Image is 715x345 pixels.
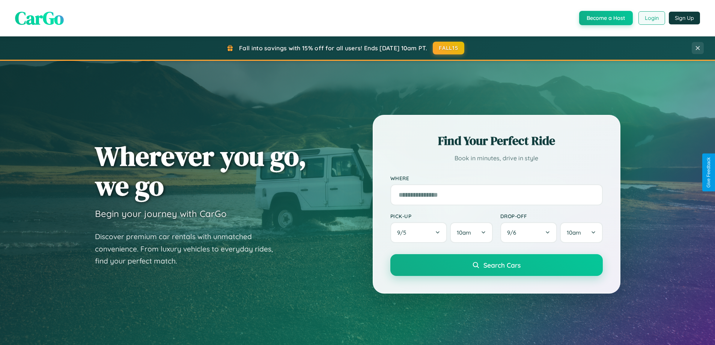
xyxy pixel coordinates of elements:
[390,153,603,164] p: Book in minutes, drive in style
[638,11,665,25] button: Login
[560,222,602,243] button: 10am
[507,229,520,236] span: 9 / 6
[239,44,427,52] span: Fall into savings with 15% off for all users! Ends [DATE] 10am PT.
[669,12,700,24] button: Sign Up
[390,133,603,149] h2: Find Your Perfect Ride
[390,175,603,181] label: Where
[15,6,64,30] span: CarGo
[95,208,227,219] h3: Begin your journey with CarGo
[450,222,492,243] button: 10am
[500,213,603,219] label: Drop-off
[95,231,283,267] p: Discover premium car rentals with unmatched convenience. From luxury vehicles to everyday rides, ...
[390,222,447,243] button: 9/5
[706,157,711,188] div: Give Feedback
[433,42,464,54] button: FALL15
[457,229,471,236] span: 10am
[95,141,307,200] h1: Wherever you go, we go
[397,229,410,236] span: 9 / 5
[390,213,493,219] label: Pick-up
[500,222,557,243] button: 9/6
[390,254,603,276] button: Search Cars
[579,11,633,25] button: Become a Host
[483,261,521,269] span: Search Cars
[567,229,581,236] span: 10am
